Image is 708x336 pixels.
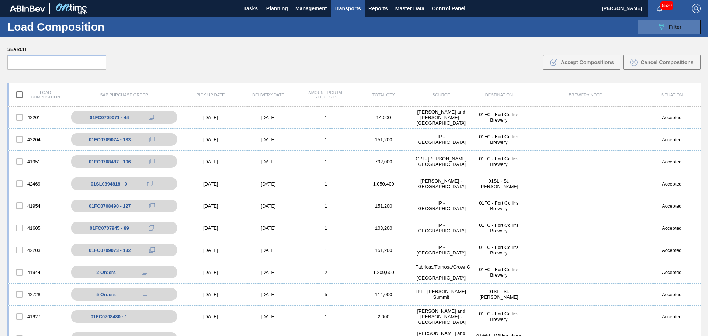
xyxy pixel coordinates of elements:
button: Notifications [648,3,671,14]
div: 1 [297,314,355,319]
button: Filter [638,20,701,34]
div: 42201 [9,110,66,125]
div: 2,000 [355,314,412,319]
div: Amount Portal Requests [297,90,355,99]
button: Accept Compositions [543,55,620,70]
div: 114,000 [355,292,412,297]
div: [DATE] [182,181,239,187]
div: Brewery Note [528,93,643,97]
div: 41927 [9,309,66,324]
div: Pick up Date [182,93,239,97]
button: Cancel Compositions [623,55,701,70]
div: 01SL - St. Louis Brewery [470,289,528,300]
span: Reports [368,4,388,13]
div: [DATE] [239,181,297,187]
div: IPL - Lee's Summit [412,289,470,300]
div: Delivery Date [239,93,297,97]
div: Source [412,93,470,97]
div: Copy [143,179,157,188]
div: Accepted [643,203,701,209]
div: 1 [297,225,355,231]
div: SAP Purchase Order [66,93,182,97]
div: 42204 [9,132,66,147]
div: [DATE] [239,115,297,120]
div: [DATE] [239,247,297,253]
div: 792,000 [355,159,412,164]
div: [DATE] [239,292,297,297]
div: Brooks and Whittle - Saint Louis [412,308,470,325]
div: Copy [145,246,159,254]
div: [DATE] [239,203,297,209]
div: 42203 [9,242,66,258]
img: Logout [692,4,701,13]
div: 01FC0707945 - 89 [90,225,129,231]
h1: Load Composition [7,22,129,31]
span: Management [295,4,327,13]
div: Copy [144,224,159,232]
div: 01SL - St. Louis Brewery [470,178,528,189]
span: Master Data [395,4,424,13]
div: 01FC0709073 - 132 [89,247,131,253]
img: TNhmsLtSVTkK8tSr43FrP2fwEKptu5GPRR3wAAAABJRU5ErkJggg== [10,5,45,12]
div: 01FC0709071 - 44 [90,115,129,120]
div: Fabricas/Famosa/CrownCork - Monterrey [412,264,470,281]
div: Load composition [9,87,66,103]
span: 2 Orders [96,270,116,275]
span: Planning [266,4,288,13]
div: Total Qty [355,93,412,97]
div: 42469 [9,176,66,191]
div: Accepted [643,159,701,164]
div: [DATE] [239,137,297,142]
div: Situation [643,93,701,97]
label: Search [7,44,106,55]
div: 151,200 [355,203,412,209]
div: GPI - W. Monroe [412,156,470,167]
div: [DATE] [182,247,239,253]
div: [DATE] [239,270,297,275]
div: [DATE] [182,270,239,275]
div: Accepted [643,270,701,275]
div: 103,200 [355,225,412,231]
div: 01FC0708490 - 127 [89,203,131,209]
div: 01FC - Fort Collins Brewery [470,156,528,167]
div: 14,000 [355,115,412,120]
span: Transports [334,4,361,13]
div: IP - Wheat Ridge [412,134,470,145]
div: 151,200 [355,247,412,253]
div: 01FC - Fort Collins Brewery [470,311,528,322]
div: 01FC - Fort Collins Brewery [470,267,528,278]
div: 41951 [9,154,66,169]
div: [DATE] [239,159,297,164]
div: 01FC - Fort Collins Brewery [470,134,528,145]
div: 01FC - Fort Collins Brewery [470,222,528,233]
div: [DATE] [182,115,239,120]
div: Accepted [643,225,701,231]
div: 1 [297,137,355,142]
div: Destination [470,93,528,97]
div: Copy [145,201,159,210]
div: [DATE] [182,203,239,209]
div: [DATE] [182,225,239,231]
div: [DATE] [182,137,239,142]
div: 01FC - Fort Collins Brewery [470,200,528,211]
div: IP - Wheat Ridge [412,222,470,233]
span: 5520 [660,1,673,10]
div: [DATE] [239,225,297,231]
div: 1 [297,159,355,164]
div: IP - Wheat Ridge [412,200,470,211]
div: 1 [297,247,355,253]
div: 1,209,600 [355,270,412,275]
div: 01FC0709074 - 133 [89,137,131,142]
div: Copy [145,157,159,166]
div: 01FC - Fort Collins Brewery [470,112,528,123]
div: 151,200 [355,137,412,142]
span: Filter [669,24,681,30]
div: 1,050,400 [355,181,412,187]
div: 41605 [9,220,66,236]
span: Accept Compositions [561,59,614,65]
div: Copy [145,135,159,144]
div: 01FC - Fort Collins Brewery [470,245,528,256]
div: Brooks and Whittle - Saint Louis [412,109,470,126]
div: [DATE] [182,314,239,319]
span: Cancel Compositions [641,59,693,65]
